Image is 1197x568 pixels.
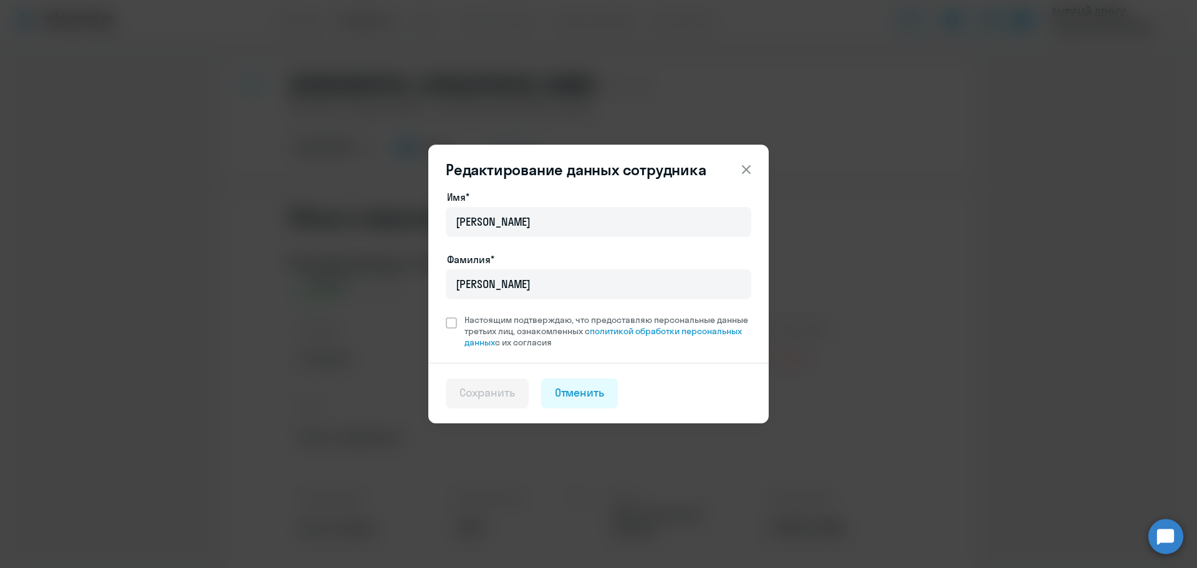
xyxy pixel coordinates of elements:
div: Сохранить [459,385,515,401]
label: Фамилия* [447,252,494,267]
div: Отменить [555,385,605,401]
button: Сохранить [446,378,529,408]
header: Редактирование данных сотрудника [428,160,769,180]
a: политикой обработки персональных данных [464,325,742,348]
button: Отменить [541,378,618,408]
span: Настоящим подтверждаю, что предоставляю персональные данные третьих лиц, ознакомленных с с их сог... [464,314,751,348]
